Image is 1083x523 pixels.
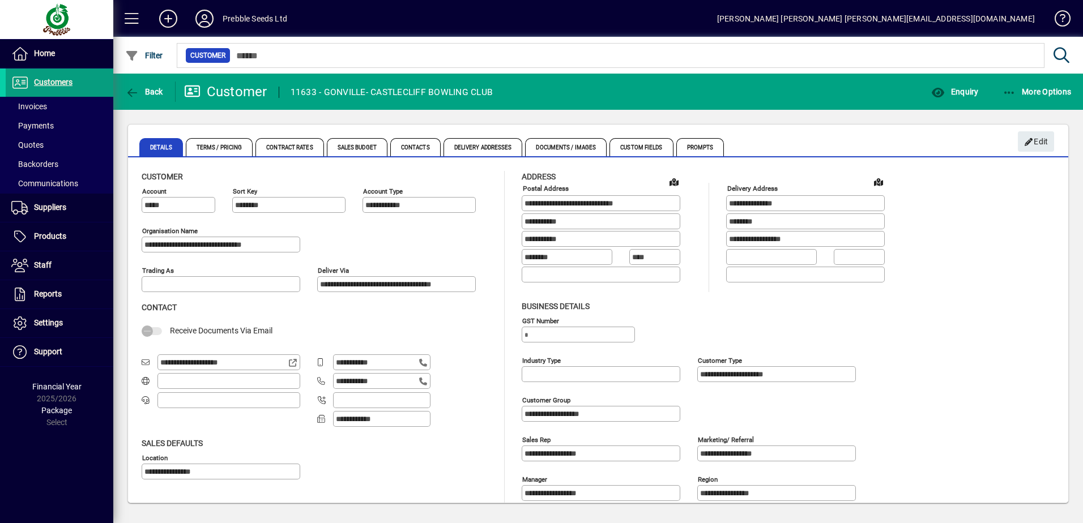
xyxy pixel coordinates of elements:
[11,179,78,188] span: Communications
[34,78,73,87] span: Customers
[142,227,198,235] mat-label: Organisation name
[113,82,176,102] app-page-header-button: Back
[139,138,183,156] span: Details
[150,8,186,29] button: Add
[931,87,978,96] span: Enquiry
[522,302,590,311] span: Business details
[125,87,163,96] span: Back
[170,326,272,335] span: Receive Documents Via Email
[34,289,62,298] span: Reports
[6,135,113,155] a: Quotes
[233,187,257,195] mat-label: Sort key
[190,50,225,61] span: Customer
[363,187,403,195] mat-label: Account Type
[1003,87,1072,96] span: More Options
[142,187,167,195] mat-label: Account
[6,97,113,116] a: Invoices
[11,121,54,130] span: Payments
[6,222,113,251] a: Products
[6,40,113,68] a: Home
[522,356,561,364] mat-label: Industry type
[327,138,387,156] span: Sales Budget
[6,309,113,337] a: Settings
[34,49,55,58] span: Home
[717,10,1035,28] div: [PERSON_NAME] [PERSON_NAME] [PERSON_NAME][EMAIL_ADDRESS][DOMAIN_NAME]
[41,406,72,415] span: Package
[522,475,547,483] mat-label: Manager
[34,318,63,327] span: Settings
[291,83,493,101] div: 11633 - GONVILLE- CASTLECLIFF BOWLING CLUB
[525,138,607,156] span: Documents / Images
[1000,82,1075,102] button: More Options
[6,251,113,280] a: Staff
[698,356,742,364] mat-label: Customer type
[676,138,724,156] span: Prompts
[142,453,168,461] mat-label: Location
[11,140,44,149] span: Quotes
[444,138,523,156] span: Delivery Addresses
[698,475,718,483] mat-label: Region
[522,435,551,443] mat-label: Sales rep
[6,280,113,308] a: Reports
[186,138,253,156] span: Terms / Pricing
[522,172,556,181] span: Address
[34,347,62,356] span: Support
[1018,131,1054,152] button: Edit
[142,439,203,448] span: Sales defaults
[522,316,559,324] mat-label: GST Number
[34,260,52,269] span: Staff
[318,267,349,275] mat-label: Deliver via
[184,83,267,101] div: Customer
[1024,132,1048,151] span: Edit
[1046,2,1069,39] a: Knowledge Base
[6,116,113,135] a: Payments
[125,51,163,60] span: Filter
[142,303,177,312] span: Contact
[11,102,47,111] span: Invoices
[928,82,981,102] button: Enquiry
[186,8,223,29] button: Profile
[32,382,82,391] span: Financial Year
[869,173,888,191] a: View on map
[122,82,166,102] button: Back
[522,396,570,404] mat-label: Customer group
[6,338,113,366] a: Support
[34,203,66,212] span: Suppliers
[698,435,754,443] mat-label: Marketing/ Referral
[142,172,183,181] span: Customer
[142,267,174,275] mat-label: Trading as
[6,155,113,174] a: Backorders
[665,173,683,191] a: View on map
[609,138,673,156] span: Custom Fields
[6,174,113,193] a: Communications
[223,10,287,28] div: Prebble Seeds Ltd
[6,194,113,222] a: Suppliers
[255,138,323,156] span: Contract Rates
[34,232,66,241] span: Products
[122,45,166,66] button: Filter
[390,138,441,156] span: Contacts
[11,160,58,169] span: Backorders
